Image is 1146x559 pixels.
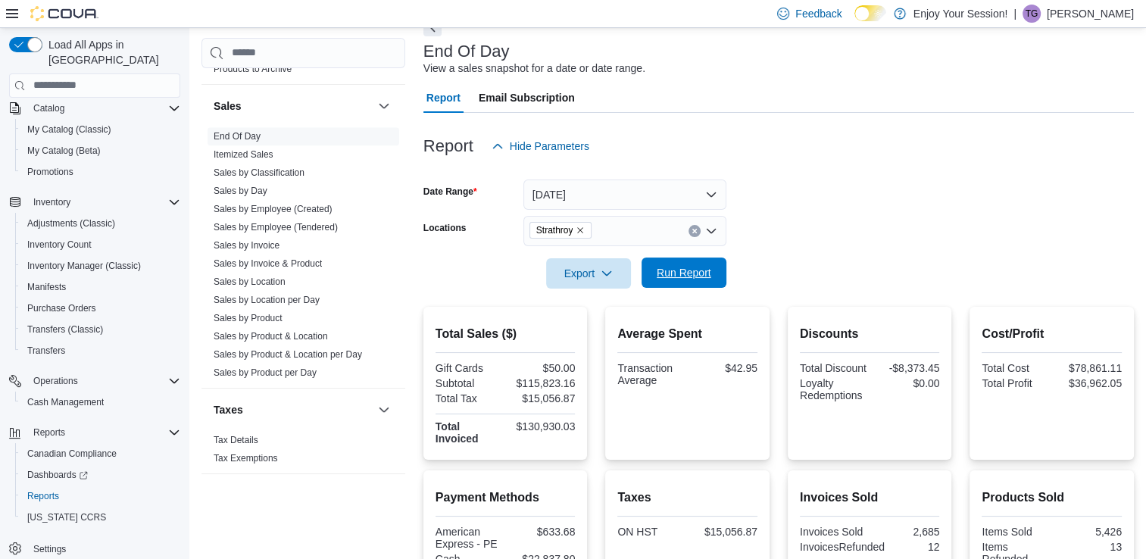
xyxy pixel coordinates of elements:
[21,142,180,160] span: My Catalog (Beta)
[1026,5,1038,23] span: TG
[3,422,186,443] button: Reports
[21,142,107,160] a: My Catalog (Beta)
[214,203,333,215] span: Sales by Employee (Created)
[214,258,322,269] a: Sales by Invoice & Product
[27,99,180,117] span: Catalog
[689,225,701,237] button: Clear input
[3,370,186,392] button: Operations
[546,258,631,289] button: Export
[15,298,186,319] button: Purchase Orders
[201,127,405,388] div: Sales
[21,299,180,317] span: Purchase Orders
[436,377,502,389] div: Subtotal
[214,221,338,233] span: Sales by Employee (Tendered)
[27,539,180,557] span: Settings
[982,377,1048,389] div: Total Profit
[536,223,573,238] span: Strathroy
[555,258,622,289] span: Export
[617,489,757,507] h2: Taxes
[21,120,117,139] a: My Catalog (Classic)
[657,265,711,280] span: Run Report
[1055,526,1122,538] div: 5,426
[214,98,242,114] h3: Sales
[891,541,939,553] div: 12
[21,299,102,317] a: Purchase Orders
[436,420,479,445] strong: Total Invoiced
[15,340,186,361] button: Transfers
[873,362,939,374] div: -$8,373.45
[529,222,592,239] span: Strathroy
[214,239,279,251] span: Sales by Invoice
[27,448,117,460] span: Canadian Compliance
[214,148,273,161] span: Itemized Sales
[21,466,94,484] a: Dashboards
[982,526,1048,538] div: Items Sold
[508,420,575,433] div: $130,930.03
[27,469,88,481] span: Dashboards
[27,345,65,357] span: Transfers
[854,21,855,22] span: Dark Mode
[214,204,333,214] a: Sales by Employee (Created)
[15,140,186,161] button: My Catalog (Beta)
[27,323,103,336] span: Transfers (Classic)
[214,98,372,114] button: Sales
[27,281,66,293] span: Manifests
[21,120,180,139] span: My Catalog (Classic)
[15,119,186,140] button: My Catalog (Classic)
[982,489,1122,507] h2: Products Sold
[21,257,147,275] a: Inventory Manager (Classic)
[642,258,726,288] button: Run Report
[27,423,71,442] button: Reports
[795,6,842,21] span: Feedback
[21,257,180,275] span: Inventory Manager (Classic)
[42,37,180,67] span: Load All Apps in [GEOGRAPHIC_DATA]
[1055,362,1122,374] div: $78,861.11
[800,362,867,374] div: Total Discount
[854,5,886,21] input: Dark Mode
[214,186,267,196] a: Sales by Day
[214,130,261,142] span: End Of Day
[21,236,98,254] a: Inventory Count
[617,526,684,538] div: ON HST
[436,392,502,404] div: Total Tax
[617,362,684,386] div: Transaction Average
[33,375,78,387] span: Operations
[214,222,338,233] a: Sales by Employee (Tendered)
[21,445,180,463] span: Canadian Compliance
[214,435,258,445] a: Tax Details
[21,214,180,233] span: Adjustments (Classic)
[214,402,243,417] h3: Taxes
[27,372,84,390] button: Operations
[27,166,73,178] span: Promotions
[21,487,65,505] a: Reports
[21,393,180,411] span: Cash Management
[523,180,726,210] button: [DATE]
[982,362,1048,374] div: Total Cost
[21,445,123,463] a: Canadian Compliance
[3,192,186,213] button: Inventory
[21,393,110,411] a: Cash Management
[423,42,510,61] h3: End Of Day
[33,426,65,439] span: Reports
[27,193,180,211] span: Inventory
[27,372,180,390] span: Operations
[214,294,320,306] span: Sales by Location per Day
[21,508,180,526] span: Washington CCRS
[214,402,372,417] button: Taxes
[800,325,940,343] h2: Discounts
[214,367,317,378] a: Sales by Product per Day
[21,487,180,505] span: Reports
[214,434,258,446] span: Tax Details
[214,258,322,270] span: Sales by Invoice & Product
[705,225,717,237] button: Open list of options
[214,276,286,288] span: Sales by Location
[15,443,186,464] button: Canadian Compliance
[214,453,278,464] a: Tax Exemptions
[508,526,575,538] div: $633.68
[800,526,867,538] div: Invoices Sold
[15,276,186,298] button: Manifests
[508,392,575,404] div: $15,056.87
[1055,377,1122,389] div: $36,962.05
[27,99,70,117] button: Catalog
[214,331,328,342] a: Sales by Product & Location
